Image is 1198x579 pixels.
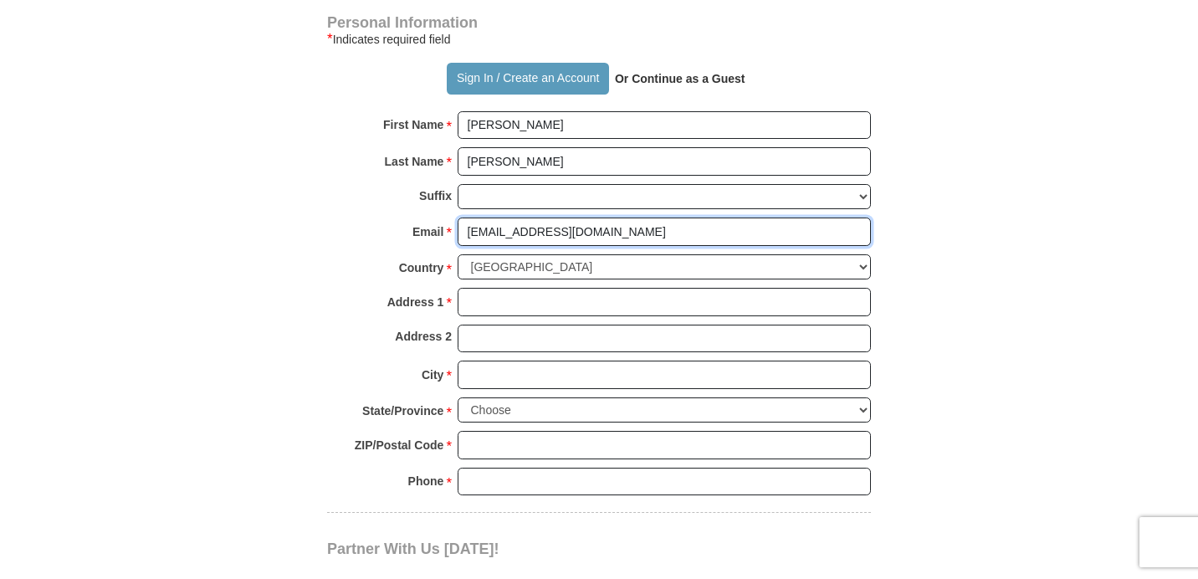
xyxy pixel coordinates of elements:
[419,184,452,208] strong: Suffix
[447,63,608,95] button: Sign In / Create an Account
[383,113,443,136] strong: First Name
[615,72,745,85] strong: Or Continue as a Guest
[422,363,443,387] strong: City
[408,469,444,493] strong: Phone
[327,541,499,557] span: Partner With Us [DATE]!
[327,29,871,49] div: Indicates required field
[412,220,443,243] strong: Email
[362,399,443,423] strong: State/Province
[387,290,444,314] strong: Address 1
[327,16,871,29] h4: Personal Information
[399,256,444,279] strong: Country
[395,325,452,348] strong: Address 2
[355,433,444,457] strong: ZIP/Postal Code
[385,150,444,173] strong: Last Name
